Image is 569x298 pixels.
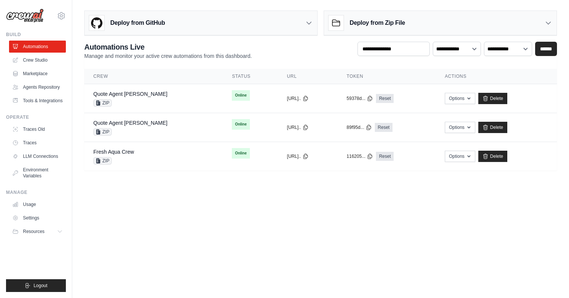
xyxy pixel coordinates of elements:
span: Online [232,119,250,130]
a: Usage [9,198,66,210]
a: Delete [478,122,507,133]
a: Quote Agent [PERSON_NAME] [93,120,167,126]
a: Reset [376,94,394,103]
button: Options [445,93,475,104]
h3: Deploy from Zip File [350,18,405,27]
a: Marketplace [9,68,66,80]
a: Reset [376,152,394,161]
a: Delete [478,93,507,104]
button: 59378d... [347,95,373,101]
h2: Automations Live [84,42,252,52]
th: Status [223,69,278,84]
span: ZIP [93,157,112,165]
h3: Deploy from GitHub [110,18,165,27]
img: Logo [6,9,44,23]
th: Actions [436,69,557,84]
a: LLM Connections [9,150,66,162]
img: GitHub Logo [89,15,104,30]
div: Operate [6,114,66,120]
p: Manage and monitor your active crew automations from this dashboard. [84,52,252,60]
a: Reset [375,123,393,132]
th: Token [338,69,436,84]
a: Settings [9,212,66,224]
span: Resources [23,228,44,234]
a: Agents Repository [9,81,66,93]
span: Logout [33,283,47,289]
a: Environment Variables [9,164,66,182]
div: Build [6,32,66,38]
button: Resources [9,225,66,237]
th: URL [278,69,338,84]
button: 89f95d... [347,124,372,130]
a: Automations [9,41,66,53]
button: 116205... [347,153,373,159]
span: Online [232,148,250,159]
a: Crew Studio [9,54,66,66]
a: Delete [478,151,507,162]
span: ZIP [93,128,112,136]
a: Quote Agent [PERSON_NAME] [93,91,167,97]
a: Traces Old [9,123,66,135]
a: Fresh Aqua Crew [93,149,134,155]
button: Logout [6,279,66,292]
div: Manage [6,189,66,195]
a: Traces [9,137,66,149]
th: Crew [84,69,223,84]
button: Options [445,122,475,133]
button: Options [445,151,475,162]
span: ZIP [93,99,112,107]
span: Online [232,90,250,101]
a: Tools & Integrations [9,95,66,107]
